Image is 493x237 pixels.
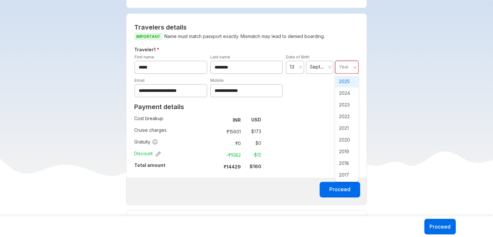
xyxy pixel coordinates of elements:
[213,161,216,172] td: :
[335,76,358,87] span: 2025
[339,64,349,69] span: Year
[134,139,158,145] span: Gratuity
[320,182,360,197] button: Proceed
[250,164,261,169] strong: $ 160
[134,162,165,168] strong: Total amount
[299,65,302,69] svg: close
[213,137,216,149] td: :
[335,87,358,99] span: 2024
[290,64,297,70] span: 13
[134,23,359,31] h2: Travelers details
[134,126,213,137] td: Cruise charges
[335,134,358,146] span: 2020
[135,78,145,83] label: Email
[134,103,261,111] h2: Payment details
[216,139,243,148] td: ₹ 0
[135,55,154,59] label: First name
[243,139,261,148] td: $ 0
[328,65,332,69] svg: close
[210,78,224,83] label: Mobile
[286,55,310,59] label: Date of Birth
[133,46,360,54] h5: Traveler 1
[210,55,230,59] label: Last name
[299,64,302,70] button: Clear
[134,32,359,41] p: Name must match passport exactly. Mismatch may lead to denied boarding.
[353,64,357,70] svg: angle down
[213,114,216,126] td: :
[134,114,213,126] td: Cost breakup
[243,150,261,159] td: -$ 12
[335,99,358,111] span: 2023
[216,150,243,159] td: -₹ 1082
[328,64,332,70] button: Clear
[213,149,216,161] td: :
[335,146,358,157] span: 2019
[310,64,325,70] span: September
[251,117,261,122] strong: USD
[424,219,456,234] button: Proceed
[243,127,261,136] td: $ 173
[224,164,241,169] strong: ₹ 14429
[233,117,241,123] strong: INR
[216,127,243,136] td: ₹ 15601
[335,169,358,181] span: 2017
[335,122,358,134] span: 2021
[134,150,161,157] span: Discount
[335,111,358,122] span: 2022
[213,126,216,137] td: :
[134,33,162,40] span: IMPORTANT
[335,157,358,169] span: 2018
